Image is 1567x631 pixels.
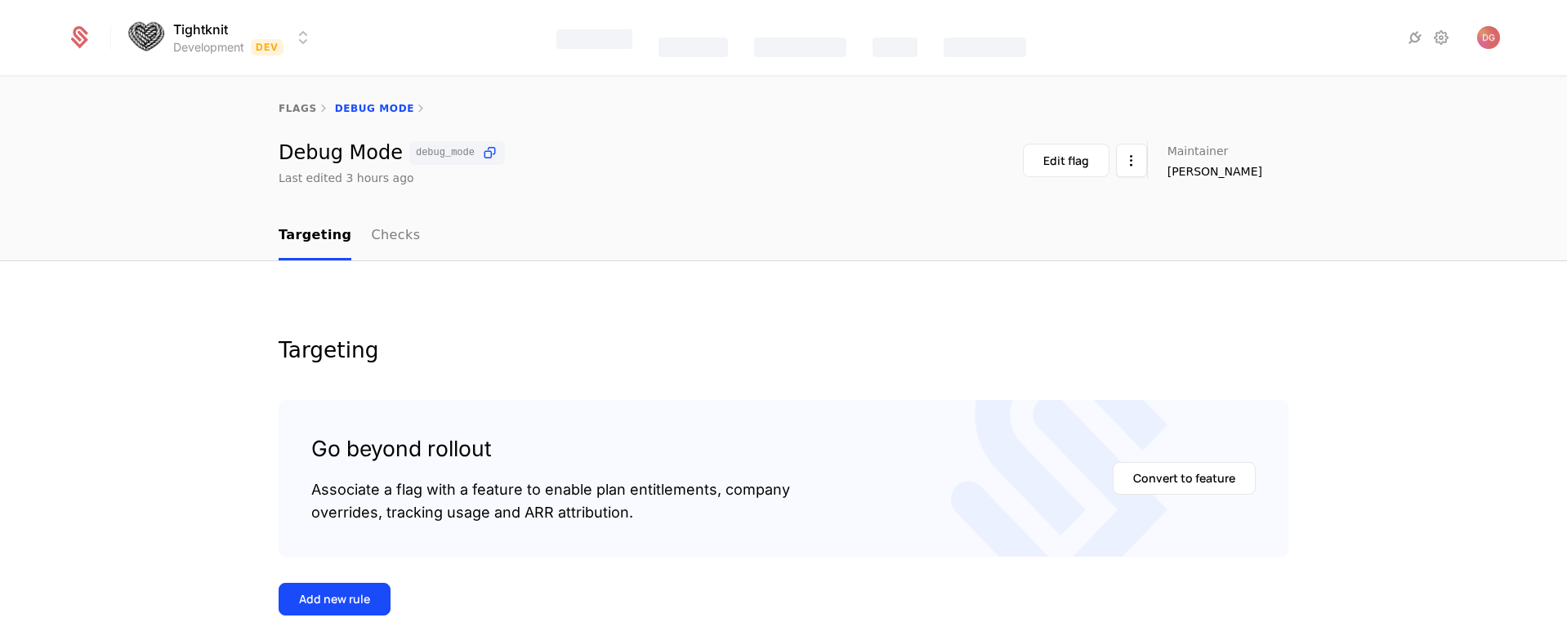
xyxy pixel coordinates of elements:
a: Integrations [1405,28,1425,47]
div: Last edited 3 hours ago [279,170,414,186]
button: Select action [1116,144,1147,177]
div: Go beyond rollout [311,433,790,465]
button: Convert to feature [1113,462,1256,495]
button: Open user button [1477,26,1500,49]
a: Targeting [279,212,351,260]
button: Select environment [131,20,314,56]
span: [PERSON_NAME] [1167,163,1262,180]
div: Development [173,39,244,56]
span: Dev [251,39,284,56]
a: Settings [1431,28,1451,47]
div: Catalog [658,38,728,57]
div: Debug Mode [279,141,505,165]
div: Companies [754,38,846,57]
span: Tightknit [173,20,228,39]
ul: Choose Sub Page [279,212,420,260]
button: Add new rule [279,583,391,615]
div: Components [944,38,1026,57]
nav: Main [279,212,1288,260]
button: Edit flag [1023,144,1109,177]
img: Danny Gomes [1477,26,1500,49]
span: Maintainer [1167,145,1229,157]
img: Tightknit [126,18,165,58]
div: Edit flag [1043,153,1089,169]
div: Add new rule [299,591,370,607]
div: Associate a flag with a feature to enable plan entitlements, company overrides, tracking usage an... [311,478,790,524]
div: Events [873,38,917,57]
div: Features [556,29,632,49]
span: debug_mode [416,148,475,158]
a: flags [279,103,317,114]
a: Checks [371,212,420,260]
div: Targeting [279,340,1288,361]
